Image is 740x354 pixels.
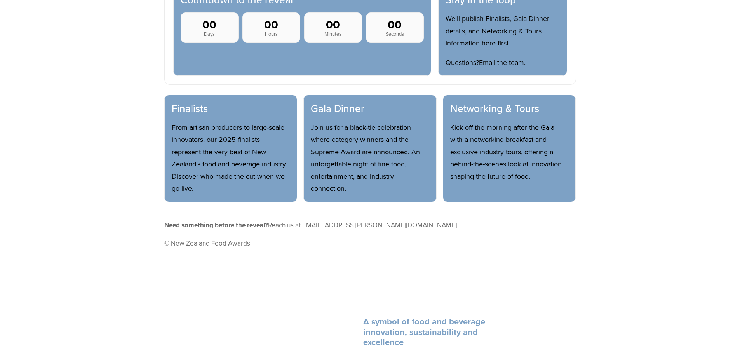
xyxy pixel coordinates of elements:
span: Seconds [370,31,420,37]
span: Days [185,31,234,37]
span: Hours [247,31,296,37]
h3: Finalists [172,102,290,115]
p: Reach us at . [164,220,576,231]
p: From artisan producers to large-scale innovators, our 2025 finalists represent the very best of N... [172,121,290,195]
strong: 00 [308,18,358,31]
p: We’ll publish Finalists, Gala Dinner details, and Networking & Tours information here first. [446,12,560,49]
p: Join us for a black-tie celebration where category winners and the Supreme Award are announced. A... [311,121,429,195]
a: Email the team [479,58,524,67]
strong: 00 [247,18,296,31]
span: Minutes [308,31,358,37]
strong: 00 [370,18,420,31]
strong: 00 [185,18,234,31]
section: What’s coming [164,95,576,202]
a: [EMAIL_ADDRESS][PERSON_NAME][DOMAIN_NAME] [301,220,457,230]
p: Questions? . [446,56,560,69]
p: © New Zealand Food Awards. [164,238,576,249]
strong: A symbol of food and beverage innovation, sustainability and excellence [363,315,488,348]
h3: Gala Dinner [311,102,429,115]
h3: Networking & Tours [450,102,569,115]
strong: Need something before the reveal? [164,220,268,230]
p: Kick off the morning after the Gala with a networking breakfast and exclusive industry tours, off... [450,121,569,183]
